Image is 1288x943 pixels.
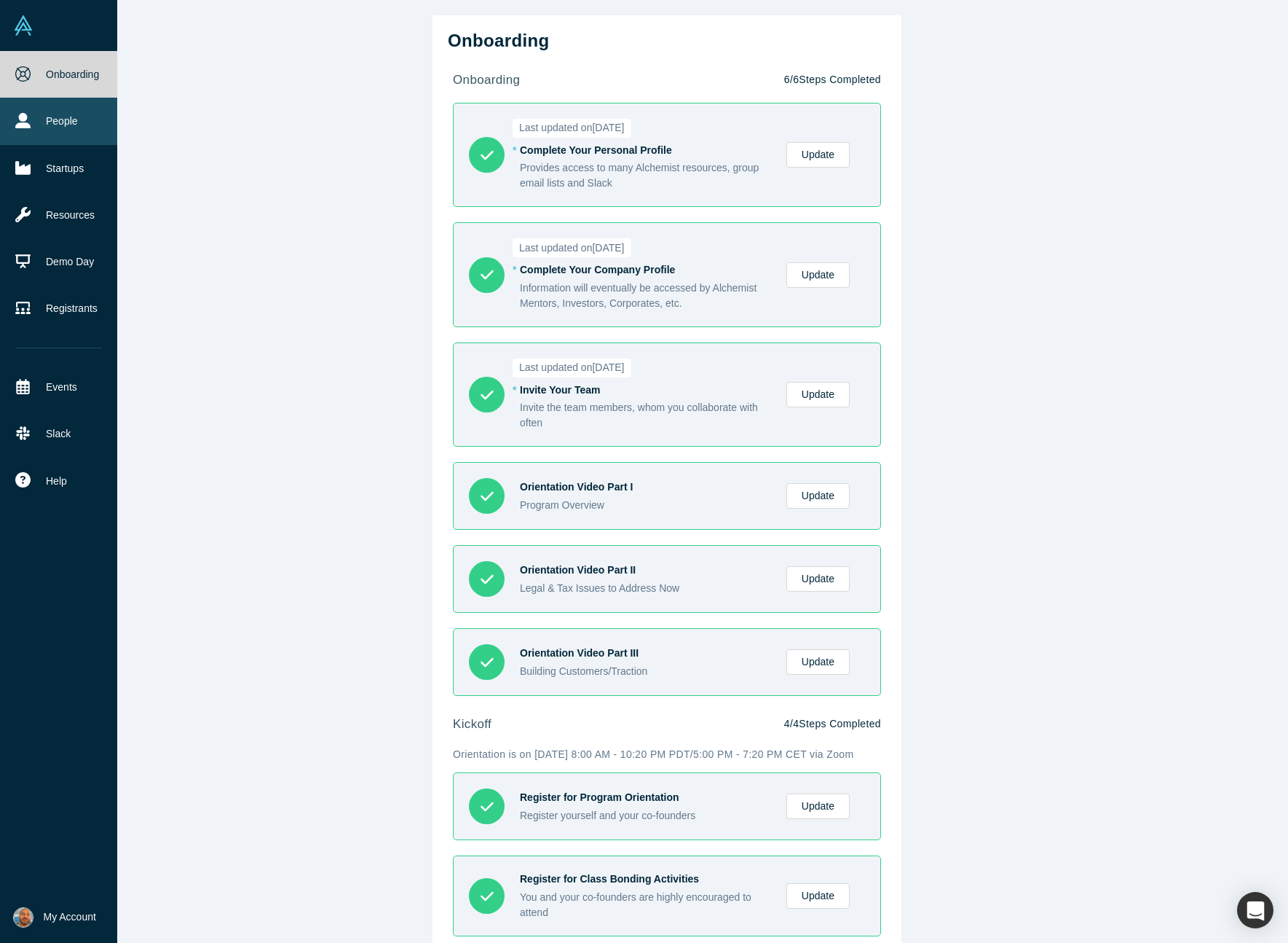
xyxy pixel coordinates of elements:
div: Orientation Video Part III [520,646,771,661]
div: Building Customers/Traction [520,664,771,679]
a: Update [786,382,850,407]
div: Register yourself and your co-founders [520,808,771,823]
strong: onboarding [453,73,520,87]
div: Program Overview [520,498,771,513]
a: Update [786,566,850,592]
a: Update [786,483,850,509]
strong: kickoff [453,717,491,731]
div: Register for Class Bonding Activities [520,872,771,887]
p: 4 / 4 Steps Completed [784,716,881,732]
a: Update [786,794,850,819]
a: Update [786,649,850,675]
div: You and your co-founders are highly encouraged to attend [520,890,771,920]
div: Orientation Video Part I [520,480,771,495]
div: Invite Your Team [520,383,771,398]
div: Information will eventually be accessed by Alchemist Mentors, Investors, Corporates, etc. [520,281,771,311]
div: Invite the team members, whom you collaborate with often [520,400,771,431]
div: Complete Your Personal Profile [520,143,771,158]
span: Last updated on [DATE] [513,359,631,377]
div: Orientation Video Part II [520,563,771,578]
div: Legal & Tax Issues to Address Now [520,581,771,596]
a: Update [786,262,850,288]
h2: Onboarding [448,31,886,52]
span: Orientation is on ​​[DATE] 8:00 AM - 10:20 PM PDT/5:00 PM - 7:20 PM CET via Zoom [453,748,853,760]
p: 6 / 6 Steps Completed [784,72,881,87]
span: Last updated on [DATE] [513,238,631,257]
span: Last updated on [DATE] [513,119,631,138]
img: Aarlo Stone Fish's Account [13,907,33,928]
div: Complete Your Company Profile [520,262,771,278]
span: My Account [44,909,96,925]
img: Alchemist Vault Logo [13,15,33,36]
a: Update [786,142,850,168]
div: Provides access to many Alchemist resources, group email lists and Slack [520,160,771,191]
div: Register for Program Orientation [520,790,771,805]
button: My Account [13,907,96,928]
span: Help [46,474,67,489]
a: Update [786,883,850,909]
